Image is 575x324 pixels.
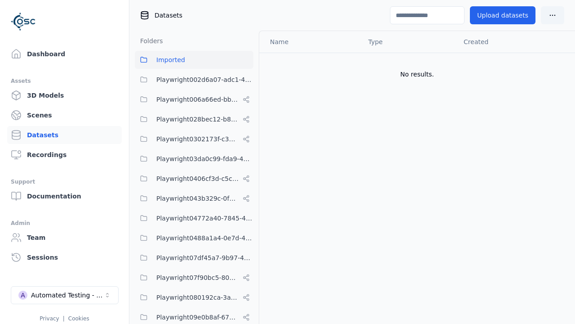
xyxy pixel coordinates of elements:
[156,292,239,303] span: Playwright080192ca-3ab8-4170-8689-2c2dffafb10d
[7,86,122,104] a: 3D Models
[135,36,163,45] h3: Folders
[156,173,239,184] span: Playwright0406cf3d-c5c6-4809-a891-d4d7aaf60441
[11,218,118,229] div: Admin
[135,51,253,69] button: Imported
[156,114,239,125] span: Playwright028bec12-b853-4041-8716-f34111cdbd0b
[135,150,253,168] button: Playwright03da0c99-fda9-4a9e-aae8-21aa8e1fe531
[156,54,185,65] span: Imported
[456,31,561,53] th: Created
[7,45,122,63] a: Dashboard
[156,94,239,105] span: Playwright006a66ed-bbfa-4b84-a6f2-8b03960da6f1
[7,187,122,205] a: Documentation
[40,315,59,322] a: Privacy
[135,249,253,267] button: Playwright07df45a7-9b97-4519-9260-365d86e9bcdb
[135,71,253,89] button: Playwright002d6a07-adc1-4c24-b05e-c31b39d5c727
[156,193,239,204] span: Playwright043b329c-0fea-4eef-a1dd-c1b85d96f68d
[156,213,253,224] span: Playwright04772a40-7845-40f2-bf94-f85d29927f9d
[68,315,89,322] a: Cookies
[155,11,182,20] span: Datasets
[11,76,118,86] div: Assets
[135,209,253,227] button: Playwright04772a40-7845-40f2-bf94-f85d29927f9d
[63,315,65,322] span: |
[156,312,239,323] span: Playwright09e0b8af-6797-487c-9a58-df45af994400
[7,126,122,144] a: Datasets
[156,134,239,144] span: Playwright0302173f-c313-40eb-a2c1-2f14b0f3806f
[135,229,253,247] button: Playwright0488a1a4-0e7d-4299-bdea-dd156cc484d6
[135,90,253,108] button: Playwright006a66ed-bbfa-4b84-a6f2-8b03960da6f1
[7,106,122,124] a: Scenes
[156,272,239,283] span: Playwright07f90bc5-80d1-4d58-862e-051c9f56b799
[135,269,253,287] button: Playwright07f90bc5-80d1-4d58-862e-051c9f56b799
[7,248,122,266] a: Sessions
[135,288,253,306] button: Playwright080192ca-3ab8-4170-8689-2c2dffafb10d
[11,286,119,304] button: Select a workspace
[259,31,361,53] th: Name
[7,146,122,164] a: Recordings
[259,53,575,96] td: No results.
[7,229,122,247] a: Team
[135,189,253,207] button: Playwright043b329c-0fea-4eef-a1dd-c1b85d96f68d
[361,31,456,53] th: Type
[135,110,253,128] button: Playwright028bec12-b853-4041-8716-f34111cdbd0b
[156,153,253,164] span: Playwright03da0c99-fda9-4a9e-aae8-21aa8e1fe531
[11,9,36,34] img: Logo
[156,233,253,243] span: Playwright0488a1a4-0e7d-4299-bdea-dd156cc484d6
[31,291,104,300] div: Automated Testing - Playwright
[156,252,253,263] span: Playwright07df45a7-9b97-4519-9260-365d86e9bcdb
[18,291,27,300] div: A
[135,170,253,188] button: Playwright0406cf3d-c5c6-4809-a891-d4d7aaf60441
[470,6,535,24] button: Upload datasets
[156,74,253,85] span: Playwright002d6a07-adc1-4c24-b05e-c31b39d5c727
[11,176,118,187] div: Support
[135,130,253,148] button: Playwright0302173f-c313-40eb-a2c1-2f14b0f3806f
